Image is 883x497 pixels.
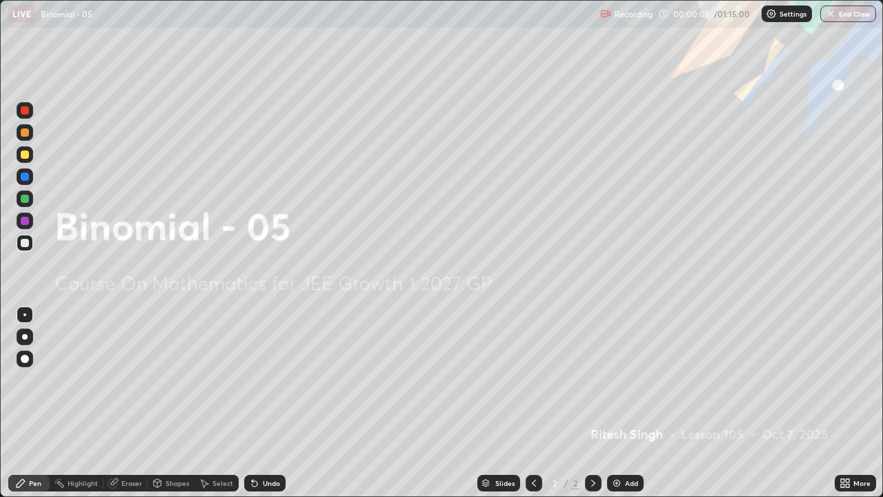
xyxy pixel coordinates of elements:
img: recording.375f2c34.svg [600,8,611,19]
div: Add [625,480,638,487]
div: Undo [263,480,280,487]
div: Pen [29,480,41,487]
div: Highlight [68,480,98,487]
p: Recording [614,9,653,19]
button: End Class [820,6,876,22]
div: / [564,479,568,487]
img: end-class-cross [825,8,836,19]
div: Eraser [121,480,142,487]
div: Shapes [166,480,189,487]
div: 2 [548,479,562,487]
p: Binomial - 05 [41,8,92,19]
div: More [853,480,871,487]
p: LIVE [12,8,31,19]
img: class-settings-icons [766,8,777,19]
div: Select [212,480,233,487]
p: Settings [780,10,806,17]
div: Slides [495,480,515,487]
div: 2 [571,477,579,489]
img: add-slide-button [611,478,622,489]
